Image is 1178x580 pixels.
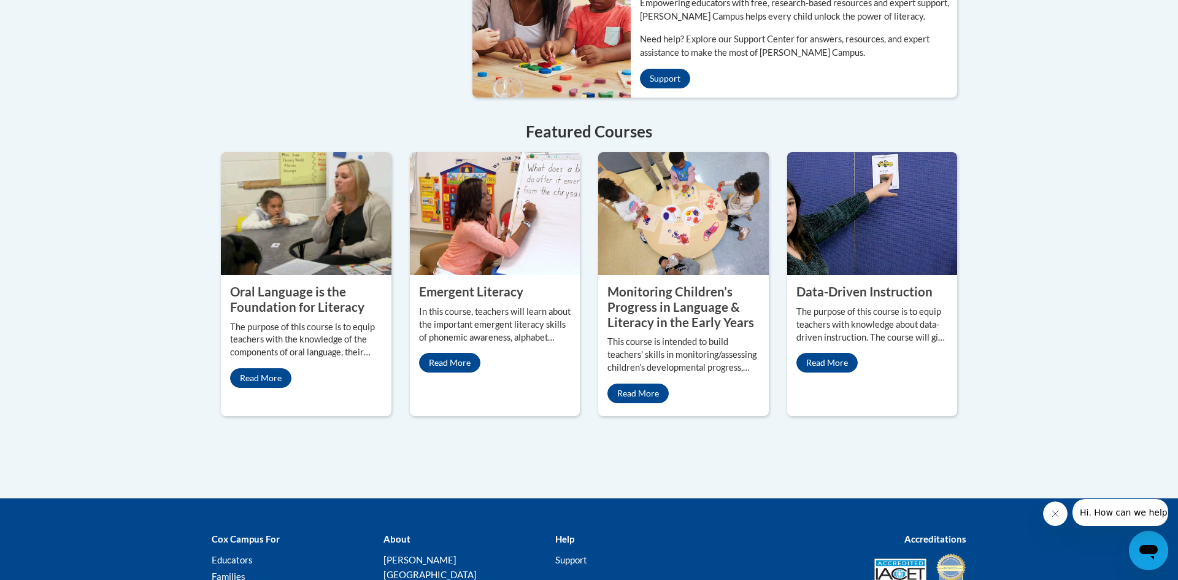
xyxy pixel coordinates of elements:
p: The purpose of this course is to equip teachers with knowledge about data-driven instruction. The... [796,306,949,344]
span: Hi. How can we help? [7,9,99,18]
a: Read More [419,353,480,373]
property: Oral Language is the Foundation for Literacy [230,284,364,314]
property: Monitoring Children’s Progress in Language & Literacy in the Early Years [607,284,754,329]
a: Read More [796,353,858,373]
property: Emergent Literacy [419,284,523,299]
p: Need help? Explore our Support Center for answers, resources, and expert assistance to make the m... [640,33,957,60]
a: Read More [607,384,669,403]
img: Monitoring Children’s Progress in Language & Literacy in the Early Years [598,152,769,275]
a: Educators [212,554,253,565]
a: [PERSON_NAME][GEOGRAPHIC_DATA] [383,554,477,580]
p: The purpose of this course is to equip teachers with the knowledge of the components of oral lang... [230,321,382,360]
p: In this course, teachers will learn about the important emergent literacy skills of phonemic awar... [419,306,571,344]
b: About [383,533,410,544]
a: Support [555,554,587,565]
iframe: Message from company [1072,499,1168,526]
img: Oral Language is the Foundation for Literacy [221,152,391,275]
b: Cox Campus For [212,533,280,544]
iframe: Button to launch messaging window [1129,531,1168,570]
p: This course is intended to build teachers’ skills in monitoring/assessing children’s developmenta... [607,336,760,374]
b: Accreditations [904,533,966,544]
a: Support [640,69,690,88]
iframe: Close message [1043,501,1068,526]
a: Read More [230,368,291,388]
b: Help [555,533,574,544]
h4: Featured Courses [221,120,957,144]
img: Data-Driven Instruction [787,152,958,275]
img: Emergent Literacy [410,152,580,275]
property: Data-Driven Instruction [796,284,933,299]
